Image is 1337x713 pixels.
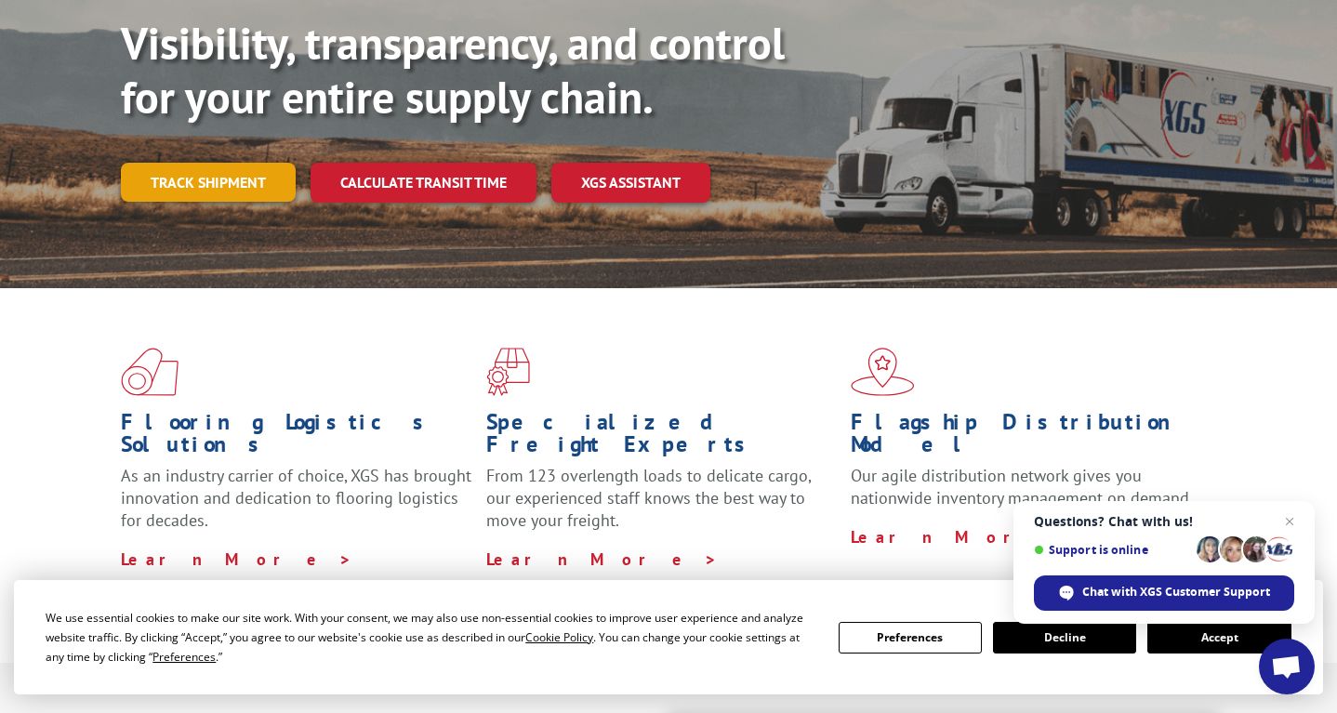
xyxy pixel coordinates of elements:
[851,526,1082,548] a: Learn More >
[152,649,216,665] span: Preferences
[525,629,593,645] span: Cookie Policy
[993,622,1136,654] button: Decline
[1082,584,1270,601] span: Chat with XGS Customer Support
[311,163,536,203] a: Calculate transit time
[1278,510,1301,533] span: Close chat
[486,348,530,396] img: xgs-icon-focused-on-flooring-red
[121,163,296,202] a: Track shipment
[486,465,838,548] p: From 123 overlength loads to delicate cargo, our experienced staff knows the best way to move you...
[121,14,785,125] b: Visibility, transparency, and control for your entire supply chain.
[1034,575,1294,611] div: Chat with XGS Customer Support
[1259,639,1315,694] div: Open chat
[1034,514,1294,529] span: Questions? Chat with us!
[121,348,179,396] img: xgs-icon-total-supply-chain-intelligence-red
[486,548,718,570] a: Learn More >
[551,163,710,203] a: XGS ASSISTANT
[486,411,838,465] h1: Specialized Freight Experts
[1147,622,1291,654] button: Accept
[121,465,471,531] span: As an industry carrier of choice, XGS has brought innovation and dedication to flooring logistics...
[14,580,1323,694] div: Cookie Consent Prompt
[121,548,352,570] a: Learn More >
[46,608,815,667] div: We use essential cookies to make our site work. With your consent, we may also use non-essential ...
[851,348,915,396] img: xgs-icon-flagship-distribution-model-red
[851,411,1202,465] h1: Flagship Distribution Model
[1034,543,1190,557] span: Support is online
[121,411,472,465] h1: Flooring Logistics Solutions
[851,465,1193,508] span: Our agile distribution network gives you nationwide inventory management on demand.
[839,622,982,654] button: Preferences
